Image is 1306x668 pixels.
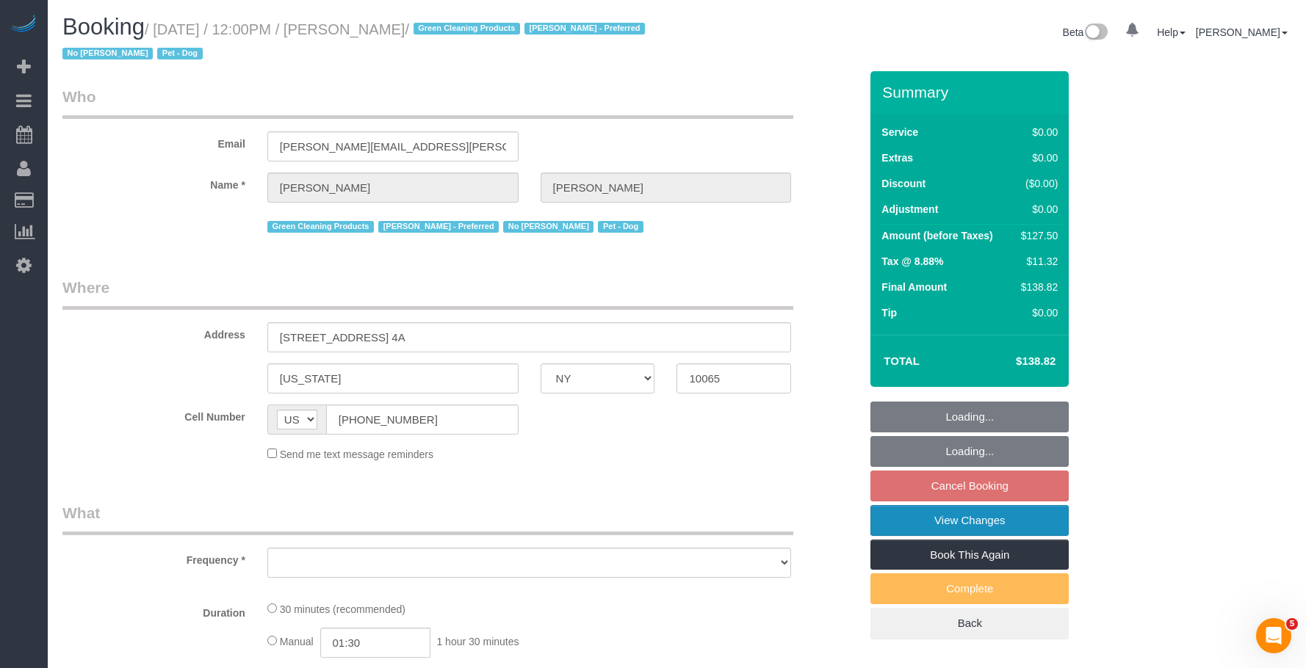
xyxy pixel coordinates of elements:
div: $127.50 [1015,228,1058,243]
a: Back [870,608,1069,639]
div: $138.82 [1015,280,1058,294]
legend: Who [62,86,793,119]
span: [PERSON_NAME] - Preferred [378,221,499,233]
label: Frequency * [51,548,256,567]
a: Help [1157,26,1186,38]
label: Extras [881,150,913,165]
span: Green Cleaning Products [267,221,374,233]
span: Pet - Dog [598,221,643,233]
label: Tax @ 8.88% [881,254,943,269]
div: $0.00 [1015,202,1058,217]
small: / [DATE] / 12:00PM / [PERSON_NAME] [62,21,649,62]
legend: Where [62,277,793,310]
a: Book This Again [870,540,1069,570]
label: Cell Number [51,404,256,424]
label: Final Amount [881,280,947,294]
label: Service [881,125,918,139]
span: Send me text message reminders [280,449,433,460]
label: Email [51,131,256,151]
span: Booking [62,14,145,40]
span: 5 [1286,618,1298,630]
input: Zip Code [677,363,791,393]
input: Email [267,131,519,161]
label: Duration [51,600,256,620]
input: First Name [267,173,519,203]
div: $0.00 [1015,150,1058,165]
div: ($0.00) [1015,176,1058,191]
label: Name * [51,173,256,192]
span: Pet - Dog [157,48,202,59]
iframe: Intercom live chat [1256,618,1291,653]
label: Adjustment [881,202,938,217]
div: $11.32 [1015,254,1058,269]
label: Amount (before Taxes) [881,228,992,243]
label: Discount [881,176,926,191]
span: 30 minutes (recommended) [280,603,405,615]
input: Last Name [541,173,792,203]
span: No [PERSON_NAME] [503,221,594,233]
span: [PERSON_NAME] - Preferred [524,23,645,35]
h4: $138.82 [972,355,1056,368]
span: Green Cleaning Products [414,23,520,35]
div: $0.00 [1015,305,1058,320]
strong: Total [884,355,920,367]
span: No [PERSON_NAME] [62,48,153,59]
input: Cell Number [326,404,519,435]
div: $0.00 [1015,125,1058,139]
img: New interface [1083,23,1108,43]
a: [PERSON_NAME] [1196,26,1288,38]
legend: What [62,502,793,535]
a: View Changes [870,505,1069,536]
a: Beta [1063,26,1108,38]
label: Address [51,322,256,342]
span: Manual [280,636,314,647]
img: Automaid Logo [9,15,38,35]
input: City [267,363,519,393]
label: Tip [881,305,897,320]
span: 1 hour 30 minutes [436,636,519,647]
h3: Summary [882,84,1061,101]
